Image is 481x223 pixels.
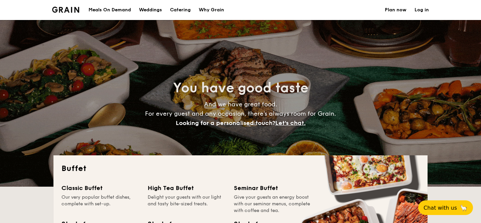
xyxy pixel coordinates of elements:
[275,119,306,127] span: Let's chat.
[148,194,226,214] div: Delight your guests with our light and tasty bite-sized treats.
[145,101,336,127] span: And we have great food. For every guest and any occasion, there’s always room for Grain.
[173,80,308,96] span: You have good taste
[61,163,420,174] h2: Buffet
[234,194,312,214] div: Give your guests an energy boost with our seminar menus, complete with coffee and tea.
[176,119,275,127] span: Looking for a personalised touch?
[61,194,140,214] div: Our very popular buffet dishes, complete with set-up.
[460,204,468,212] span: 🦙
[418,200,473,215] button: Chat with us🦙
[52,7,79,13] a: Logotype
[52,7,79,13] img: Grain
[424,205,457,211] span: Chat with us
[61,183,140,193] div: Classic Buffet
[148,183,226,193] div: High Tea Buffet
[234,183,312,193] div: Seminar Buffet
